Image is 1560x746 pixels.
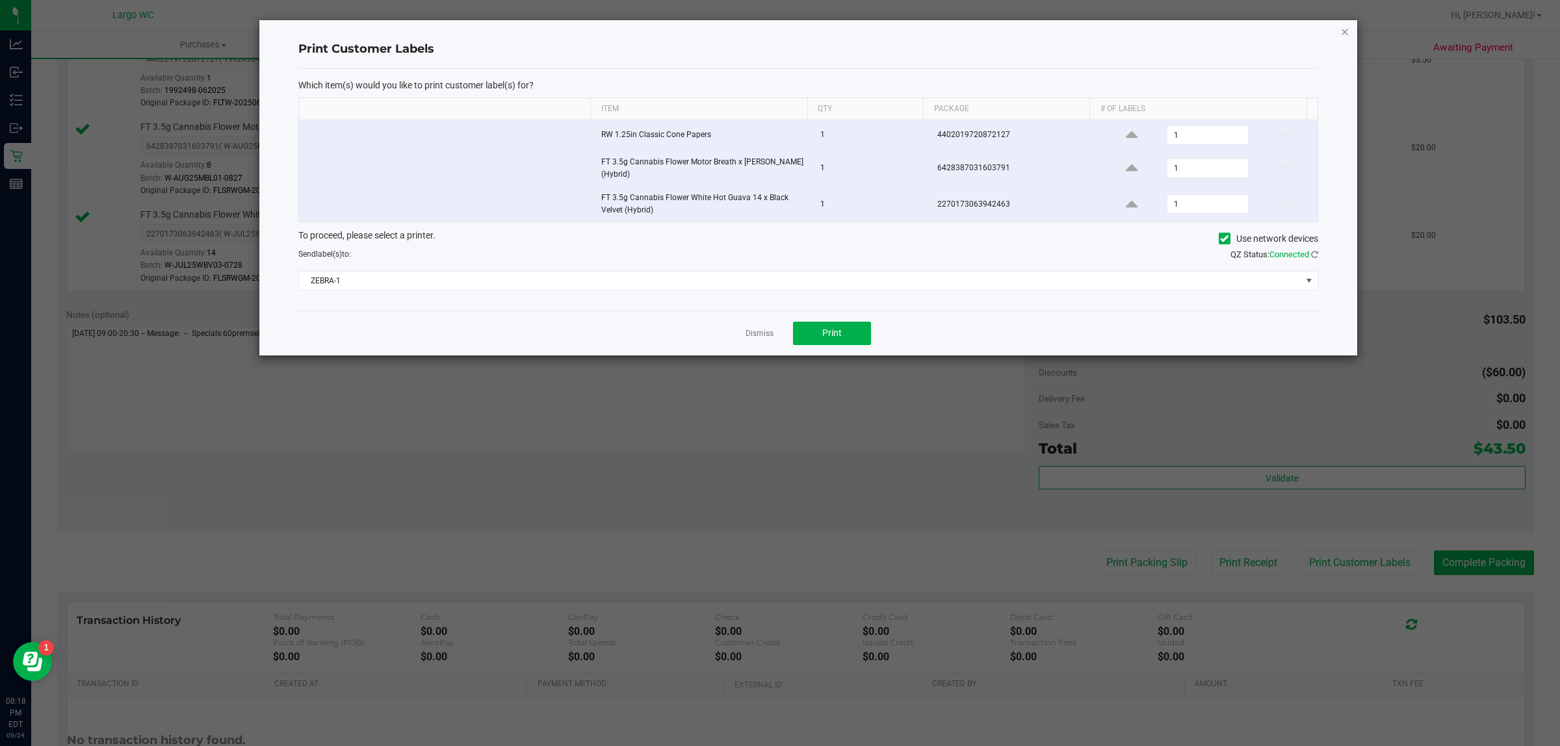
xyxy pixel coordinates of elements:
[812,120,930,151] td: 1
[289,229,1328,248] div: To proceed, please select a printer.
[793,322,871,345] button: Print
[593,186,812,222] td: FT 3.5g Cannabis Flower White Hot Guava 14 x Black Velvet (Hybrid)
[929,120,1098,151] td: 4402019720872127
[1269,250,1309,259] span: Connected
[299,272,1301,290] span: ZEBRA-1
[590,98,807,120] th: Item
[298,41,1318,58] h4: Print Customer Labels
[593,151,812,186] td: FT 3.5g Cannabis Flower Motor Breath x [PERSON_NAME] (Hybrid)
[929,186,1098,222] td: 2270173063942463
[923,98,1089,120] th: Package
[593,120,812,151] td: RW 1.25in Classic Cone Papers
[807,98,924,120] th: Qty
[929,151,1098,186] td: 6428387031603791
[298,79,1318,91] p: Which item(s) would you like to print customer label(s) for?
[746,328,773,339] a: Dismiss
[1089,98,1306,120] th: # of labels
[822,328,842,338] span: Print
[13,642,52,681] iframe: Resource center
[1219,232,1318,246] label: Use network devices
[812,151,930,186] td: 1
[316,250,342,259] span: label(s)
[812,186,930,222] td: 1
[1230,250,1318,259] span: QZ Status:
[298,250,351,259] span: Send to:
[38,640,54,656] iframe: Resource center unread badge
